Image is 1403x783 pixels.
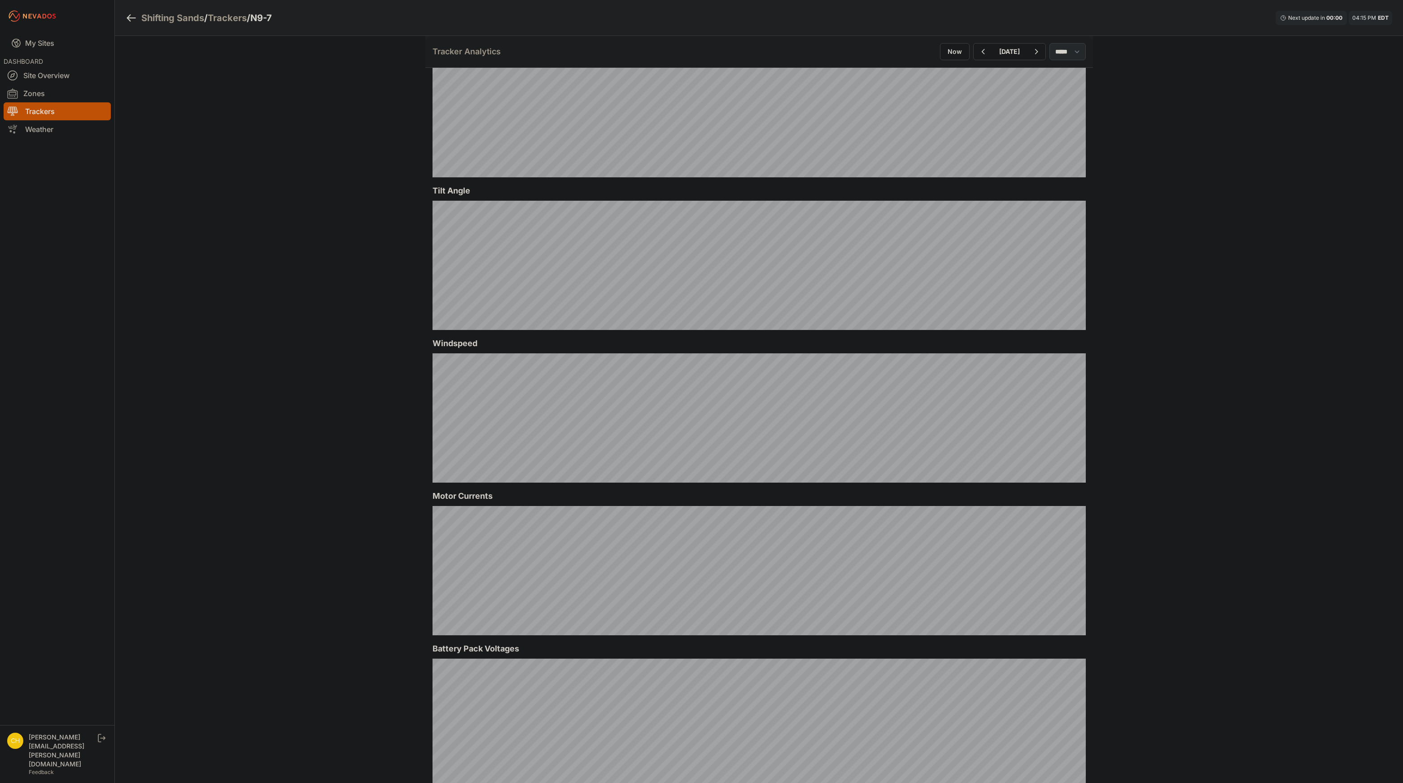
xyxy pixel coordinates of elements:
a: Trackers [4,102,111,120]
span: Next update in [1288,14,1325,21]
h2: Battery Pack Voltages [433,642,1086,655]
button: Now [940,43,970,60]
a: Zones [4,84,111,102]
span: / [247,12,250,24]
nav: Breadcrumb [126,6,272,30]
h2: Tilt Angle [433,185,1086,197]
span: EDT [1378,14,1389,21]
span: DASHBOARD [4,57,43,65]
a: Trackers [208,12,247,24]
a: Weather [4,120,111,138]
a: My Sites [4,32,111,54]
h2: Motor Currents [433,490,1086,502]
h2: Windspeed [433,337,1086,350]
img: chris.young@nevados.solar [7,733,23,749]
div: 00 : 00 [1326,14,1342,22]
h2: Tracker Analytics [433,45,501,58]
img: Nevados [7,9,57,23]
a: Feedback [29,769,54,775]
div: [PERSON_NAME][EMAIL_ADDRESS][PERSON_NAME][DOMAIN_NAME] [29,733,96,769]
a: Shifting Sands [141,12,204,24]
button: [DATE] [992,44,1027,60]
span: 04:15 PM [1352,14,1376,21]
a: Site Overview [4,66,111,84]
h3: N9-7 [250,12,272,24]
span: / [204,12,208,24]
